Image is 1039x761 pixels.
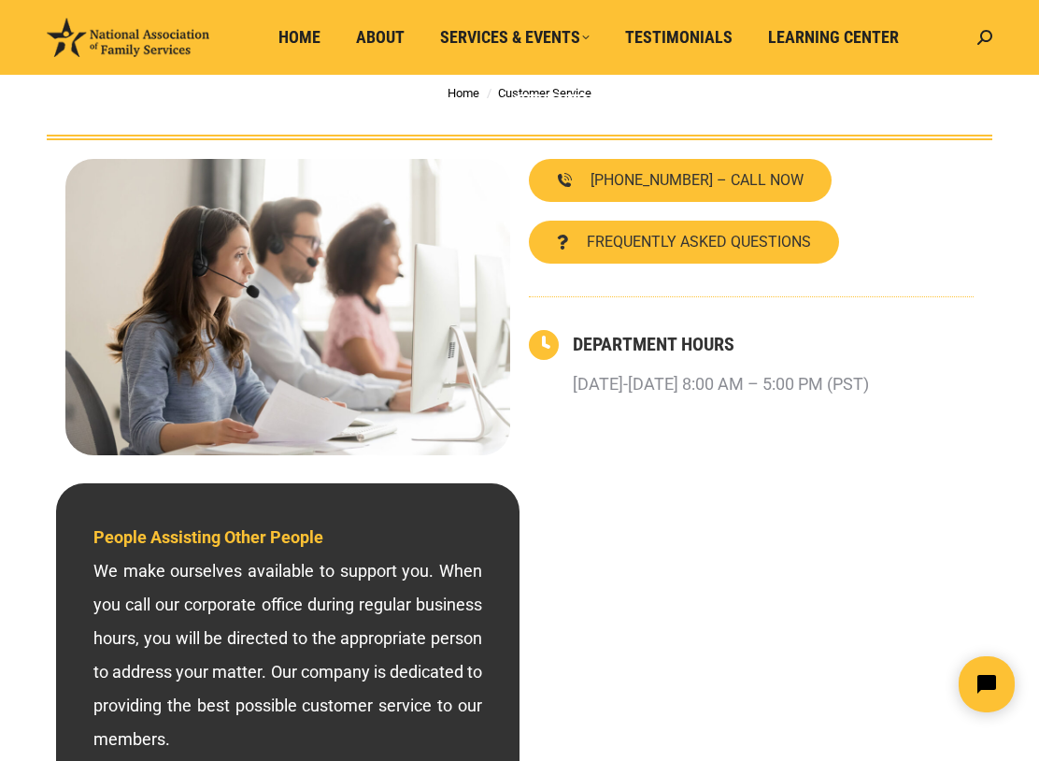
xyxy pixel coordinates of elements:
[505,94,673,130] a: Customer Service
[265,20,334,55] a: Home
[529,221,839,264] a: FREQUENTLY ASKED QUESTIONS
[591,173,804,188] span: [PHONE_NUMBER] – CALL NOW
[768,27,899,48] span: Learning Center
[440,27,590,48] span: Services & Events
[343,20,418,55] a: About
[573,333,734,355] a: DEPARTMENT HOURS
[93,527,323,547] span: People Assisting Other People
[709,640,1031,728] iframe: Tidio Chat
[65,159,510,455] img: Contact National Association of Family Services
[47,18,209,56] img: National Association of Family Services
[519,102,660,122] span: Customer Service
[278,27,320,48] span: Home
[755,20,912,55] a: Learning Center
[448,86,479,100] a: Home
[529,159,832,202] a: [PHONE_NUMBER] – CALL NOW
[587,235,811,250] span: FREQUENTLY ASKED QUESTIONS
[93,527,482,749] span: We make ourselves available to support you. When you call our corporate office during regular bus...
[573,367,869,401] p: [DATE]-[DATE] 8:00 AM – 5:00 PM (PST)
[612,20,746,55] a: Testimonials
[356,27,405,48] span: About
[625,27,733,48] span: Testimonials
